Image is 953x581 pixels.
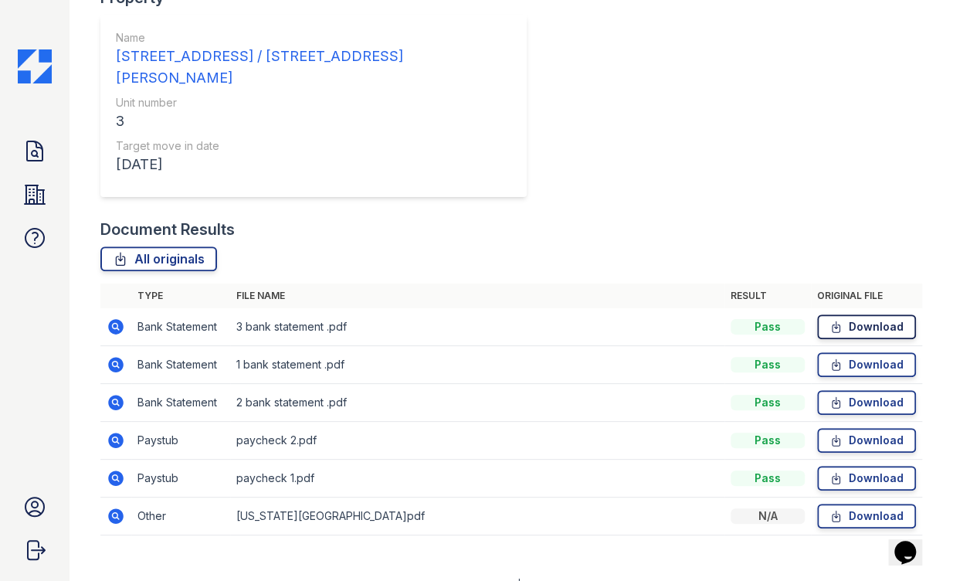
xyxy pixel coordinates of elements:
[116,30,511,89] a: Name [STREET_ADDRESS] / [STREET_ADDRESS][PERSON_NAME]
[724,284,811,308] th: Result
[230,498,724,535] td: [US_STATE][GEOGRAPHIC_DATA]pdf
[116,154,511,175] div: [DATE]
[731,357,805,372] div: Pass
[811,284,922,308] th: Original file
[731,433,805,448] div: Pass
[731,319,805,335] div: Pass
[131,308,230,346] td: Bank Statement
[131,346,230,384] td: Bank Statement
[131,498,230,535] td: Other
[230,384,724,422] td: 2 bank statement .pdf
[131,284,230,308] th: Type
[230,284,724,308] th: File name
[116,95,511,110] div: Unit number
[817,504,916,528] a: Download
[230,422,724,460] td: paycheck 2.pdf
[116,30,511,46] div: Name
[18,49,52,83] img: CE_Icon_Blue-c292c112584629df590d857e76928e9f676e5b41ef8f769ba2f05ee15b207248.png
[131,460,230,498] td: Paystub
[116,138,511,154] div: Target move in date
[131,422,230,460] td: Paystub
[731,395,805,410] div: Pass
[731,471,805,486] div: Pass
[817,352,916,377] a: Download
[230,308,724,346] td: 3 bank statement .pdf
[817,428,916,453] a: Download
[100,219,235,240] div: Document Results
[817,390,916,415] a: Download
[817,466,916,491] a: Download
[888,519,938,566] iframe: chat widget
[731,508,805,524] div: N/A
[230,460,724,498] td: paycheck 1.pdf
[100,246,217,271] a: All originals
[817,314,916,339] a: Download
[116,46,511,89] div: [STREET_ADDRESS] / [STREET_ADDRESS][PERSON_NAME]
[116,110,511,132] div: 3
[131,384,230,422] td: Bank Statement
[230,346,724,384] td: 1 bank statement .pdf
